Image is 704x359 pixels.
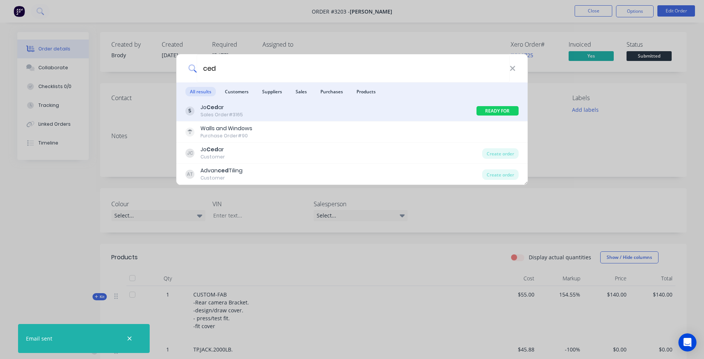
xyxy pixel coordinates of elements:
[200,167,243,175] div: Advan Tiling
[482,169,519,180] div: Create order
[220,87,253,96] span: Customers
[218,167,229,174] b: ced
[185,170,194,179] div: AT
[258,87,287,96] span: Suppliers
[200,146,225,154] div: Jo ar
[185,149,194,158] div: JC
[200,132,252,139] div: Purchase Order #90
[482,148,519,159] div: Create order
[200,103,243,111] div: Jo ar
[26,335,52,342] div: Email sent
[200,154,225,160] div: Customer
[352,87,380,96] span: Products
[185,87,216,96] span: All results
[291,87,311,96] span: Sales
[197,54,510,82] input: Start typing a customer or supplier name to create a new order...
[206,103,218,111] b: Ced
[200,125,252,132] div: Walls and Windows
[476,106,519,116] div: READY FOR INVOICING
[200,175,243,181] div: Customer
[476,127,519,137] div: Billed
[200,111,243,118] div: Sales Order #3165
[678,333,696,351] div: Open Intercom Messenger
[206,146,218,153] b: Ced
[316,87,347,96] span: Purchases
